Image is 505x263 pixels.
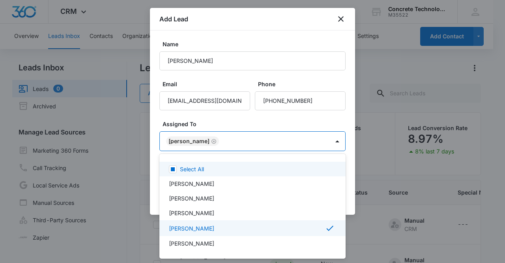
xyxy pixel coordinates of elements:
[169,194,214,202] p: [PERSON_NAME]
[169,180,214,188] p: [PERSON_NAME]
[180,165,204,173] p: Select All
[169,224,214,233] p: [PERSON_NAME]
[169,209,214,217] p: [PERSON_NAME]
[169,239,214,248] p: [PERSON_NAME]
